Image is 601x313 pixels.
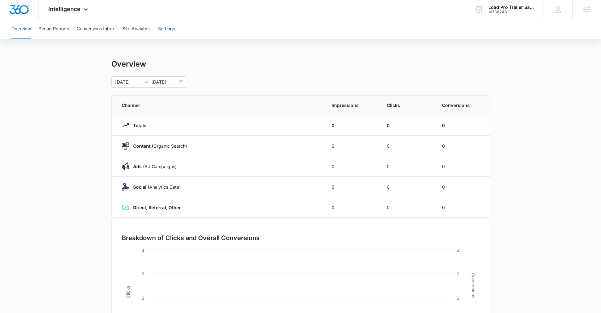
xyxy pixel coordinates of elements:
span: swap-right [144,80,149,85]
span: to [144,80,149,85]
tspan: 3 [142,271,144,276]
td: 0 [379,136,434,156]
strong: Direct, Referral, Other [133,205,181,210]
span: Clicks [387,102,427,109]
strong: Ads [133,164,142,169]
img: Content [122,142,129,150]
p: (Analytics Data) [129,184,181,190]
input: End date [151,79,178,86]
td: 0 [434,136,490,156]
td: 0 [379,115,434,136]
tspan: 2 [142,295,144,301]
img: Ads [122,162,129,170]
td: 0 [434,156,490,177]
span: Channel [122,102,316,109]
button: Overview [11,19,31,39]
strong: Social [133,184,146,190]
div: account name [488,5,534,10]
tspan: Clicks [125,286,130,298]
td: 0 [434,197,490,218]
button: Period Reports [38,19,69,39]
p: (Ad Campaigns) [129,163,177,170]
h3: Breakdown of Clicks and Overall Conversions [122,233,260,243]
tspan: 4 [457,248,460,253]
span: Conversions [442,102,480,109]
p: (Organic Search) [129,143,187,149]
td: 0 [434,115,490,136]
tspan: Conversions [471,273,476,298]
span: Impressions [332,102,372,109]
h1: Overview [111,59,146,69]
input: Start date [115,79,141,86]
td: 0 [324,115,379,136]
tspan: 4 [142,248,144,253]
p: Totals [129,122,146,129]
td: 0 [379,197,434,218]
button: Site Analytics [122,19,150,39]
div: account id [488,10,534,14]
td: 0 [324,136,379,156]
img: Social [122,183,129,191]
span: Intelligence [48,6,80,12]
button: Conversions Inbox [77,19,115,39]
tspan: 2 [457,295,460,301]
td: 0 [434,177,490,197]
button: Settings [158,19,175,39]
td: 0 [324,177,379,197]
td: 0 [324,197,379,218]
tspan: 3 [457,271,460,276]
strong: Content [133,143,150,149]
td: 0 [379,177,434,197]
td: 0 [324,156,379,177]
td: 0 [379,156,434,177]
